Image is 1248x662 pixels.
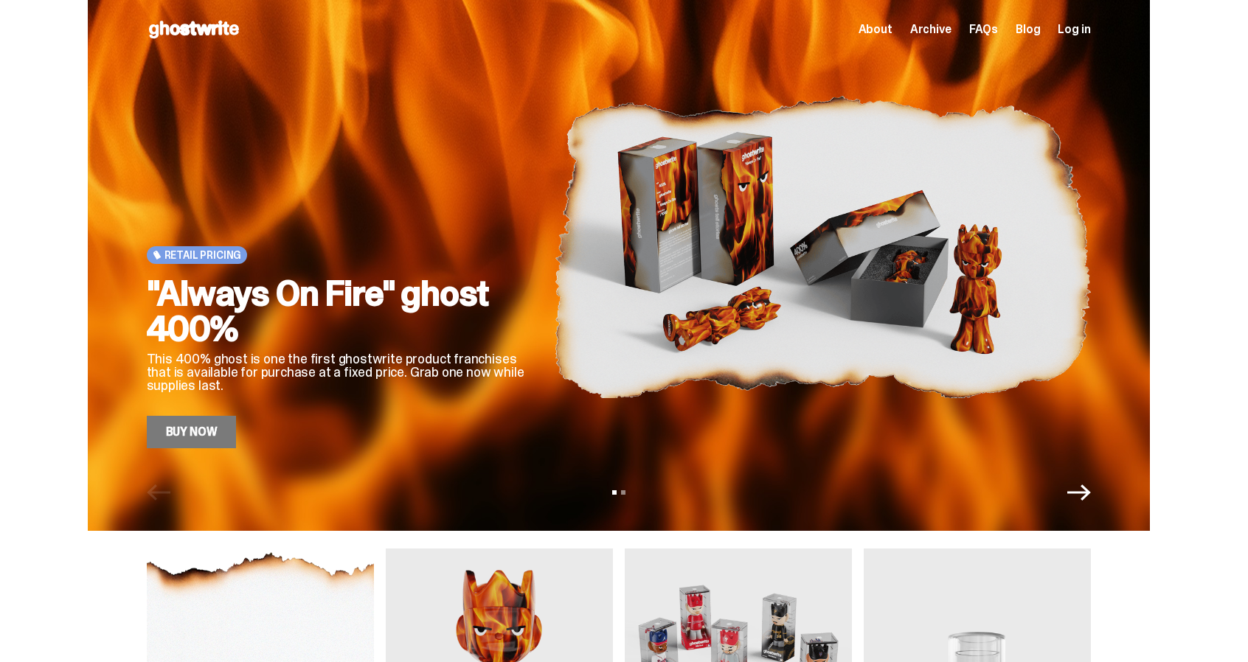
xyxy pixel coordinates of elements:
[969,24,998,35] a: FAQs
[910,24,951,35] a: Archive
[612,490,617,495] button: View slide 1
[1058,24,1090,35] a: Log in
[164,249,242,261] span: Retail Pricing
[859,24,892,35] a: About
[621,490,625,495] button: View slide 2
[1016,24,1040,35] a: Blog
[554,46,1091,448] img: "Always On Fire" ghost 400%
[147,276,530,346] h2: "Always On Fire" ghost 400%
[1067,481,1091,504] button: Next
[147,416,237,448] a: Buy Now
[147,352,530,392] p: This 400% ghost is one the first ghostwrite product franchises that is available for purchase at ...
